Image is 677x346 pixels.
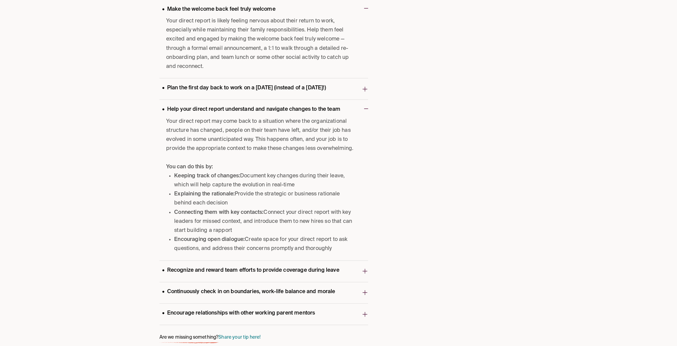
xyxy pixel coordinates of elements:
[159,100,368,117] button: Help your direct report understand and navigate changes to the team
[159,266,342,275] p: Recognize and reward team efforts to provide coverage during leave
[159,105,343,114] p: Help your direct report understand and navigate changes to the team
[174,190,357,208] li: Provide the strategic or business rationale behind each decision
[174,210,263,215] strong: Connecting them with key contacts:
[174,172,357,190] li: Document key changes during their leave, which will help capture the evolution in real-time
[174,173,240,179] strong: Keeping track of changes:
[166,164,213,170] strong: You can do this by:
[159,333,368,342] span: Are we missing something?
[174,191,235,197] strong: Explaining the rationale:
[166,117,357,154] p: Your direct report may come back to a situation where the organizational structure has changed, p...
[174,235,357,253] li: Create space for your direct report to ask questions, and address their concerns promptly and tho...
[159,5,278,14] p: Make the welcome back feel truly welcome
[159,282,368,303] button: Continuously check in on boundaries, work-life balance and morale
[218,335,260,340] a: Share your tip here!
[159,309,318,318] p: Encourage relationships with other working parent mentors
[159,84,329,93] p: Plan the first day back to work on a [DATE] (instead of a [DATE]!)
[159,287,338,296] p: Continuously check in on boundaries, work-life balance and morale
[174,208,357,236] li: Connect your direct report with key leaders for missed context, and introduce them to new hires s...
[159,261,368,282] button: Recognize and reward team efforts to provide coverage during leave
[159,304,368,325] button: Encourage relationships with other working parent mentors
[166,17,357,71] span: Your direct report is likely feeling nervous about their return to work, especially while maintai...
[174,237,245,242] strong: Encouraging open dialogue:
[159,78,368,99] button: Plan the first day back to work on a [DATE] (instead of a [DATE]!)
